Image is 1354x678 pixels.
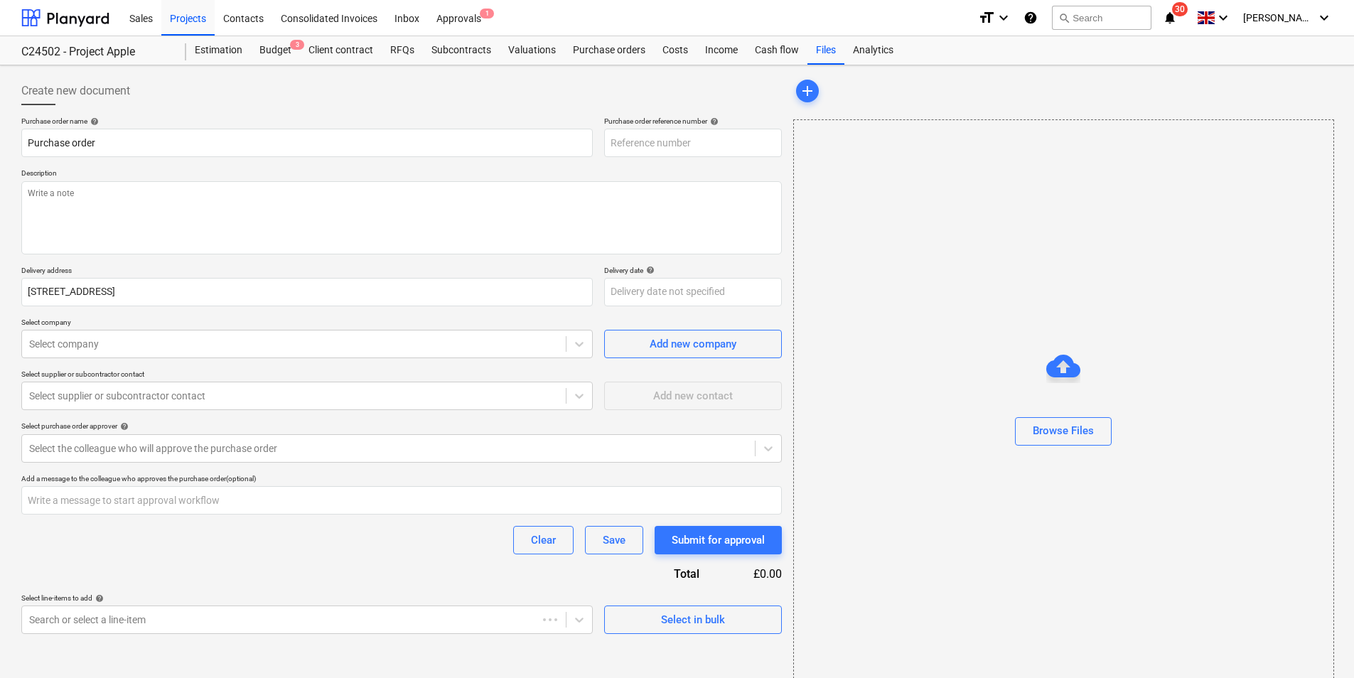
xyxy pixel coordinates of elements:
[87,117,99,126] span: help
[500,36,564,65] a: Valuations
[21,129,593,157] input: Document name
[21,486,782,515] input: Write a message to start approval workflow
[21,474,782,483] div: Add a message to the colleague who approves the purchase order (optional)
[585,526,643,554] button: Save
[1023,9,1038,26] i: Knowledge base
[251,36,300,65] a: Budget3
[1058,12,1070,23] span: search
[21,168,782,181] p: Description
[21,278,593,306] input: Delivery address
[844,36,902,65] a: Analytics
[21,421,782,431] div: Select purchase order approver
[746,36,807,65] a: Cash flow
[597,566,722,582] div: Total
[604,330,782,358] button: Add new company
[290,40,304,50] span: 3
[564,36,654,65] a: Purchase orders
[21,266,593,278] p: Delivery address
[995,9,1012,26] i: keyboard_arrow_down
[707,117,719,126] span: help
[655,526,782,554] button: Submit for approval
[21,593,593,603] div: Select line-items to add
[1243,12,1314,23] span: [PERSON_NAME] Booree
[21,370,593,382] p: Select supplier or subcontractor contact
[697,36,746,65] a: Income
[722,566,782,582] div: £0.00
[21,318,593,330] p: Select company
[21,117,593,126] div: Purchase order name
[21,45,169,60] div: C24502 - Project Apple
[92,594,104,603] span: help
[604,278,782,306] input: Delivery date not specified
[643,266,655,274] span: help
[672,531,765,549] div: Submit for approval
[382,36,423,65] a: RFQs
[480,9,494,18] span: 1
[604,266,782,275] div: Delivery date
[1052,6,1151,30] button: Search
[807,36,844,65] a: Files
[799,82,816,99] span: add
[604,606,782,634] button: Select in bulk
[604,129,782,157] input: Reference number
[21,82,130,99] span: Create new document
[1015,417,1112,446] button: Browse Files
[300,36,382,65] a: Client contract
[604,117,782,126] div: Purchase order reference number
[531,531,556,549] div: Clear
[1172,2,1188,16] span: 30
[650,335,736,353] div: Add new company
[251,36,300,65] div: Budget
[1316,9,1333,26] i: keyboard_arrow_down
[423,36,500,65] a: Subcontracts
[1033,421,1094,440] div: Browse Files
[654,36,697,65] a: Costs
[1163,9,1177,26] i: notifications
[186,36,251,65] a: Estimation
[513,526,574,554] button: Clear
[603,531,625,549] div: Save
[117,422,129,431] span: help
[978,9,995,26] i: format_size
[1283,610,1354,678] iframe: Chat Widget
[661,610,725,629] div: Select in bulk
[1215,9,1232,26] i: keyboard_arrow_down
